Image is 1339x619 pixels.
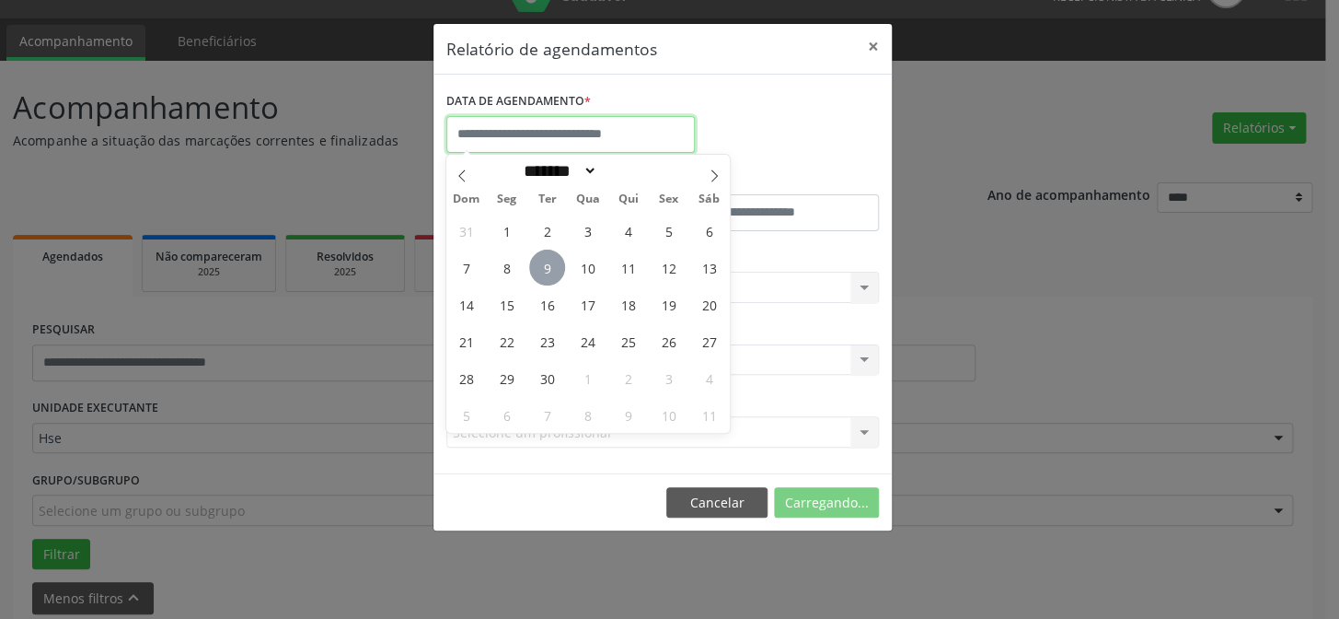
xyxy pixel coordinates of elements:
[489,213,525,249] span: Setembro 1, 2025
[570,397,606,433] span: Outubro 8, 2025
[570,250,606,286] span: Setembro 10, 2025
[448,323,484,359] span: Setembro 21, 2025
[651,250,687,286] span: Setembro 12, 2025
[568,193,608,205] span: Qua
[489,286,525,322] span: Setembro 15, 2025
[649,193,689,205] span: Sex
[517,161,598,181] select: Month
[448,286,484,322] span: Setembro 14, 2025
[666,487,768,519] button: Cancelar
[651,323,687,359] span: Setembro 26, 2025
[691,286,727,322] span: Setembro 20, 2025
[448,250,484,286] span: Setembro 7, 2025
[691,397,727,433] span: Outubro 11, 2025
[855,24,892,69] button: Close
[448,397,484,433] span: Outubro 5, 2025
[610,286,646,322] span: Setembro 18, 2025
[489,250,525,286] span: Setembro 8, 2025
[651,286,687,322] span: Setembro 19, 2025
[529,250,565,286] span: Setembro 9, 2025
[446,88,591,116] label: DATA DE AGENDAMENTO
[597,161,658,181] input: Year
[610,360,646,396] span: Outubro 2, 2025
[651,360,687,396] span: Outubro 3, 2025
[487,193,527,205] span: Seg
[446,37,657,61] h5: Relatório de agendamentos
[529,360,565,396] span: Setembro 30, 2025
[529,397,565,433] span: Outubro 7, 2025
[651,397,687,433] span: Outubro 10, 2025
[529,213,565,249] span: Setembro 2, 2025
[610,397,646,433] span: Outubro 9, 2025
[689,193,730,205] span: Sáb
[489,323,525,359] span: Setembro 22, 2025
[570,213,606,249] span: Setembro 3, 2025
[691,360,727,396] span: Outubro 4, 2025
[529,323,565,359] span: Setembro 23, 2025
[610,250,646,286] span: Setembro 11, 2025
[667,166,879,194] label: ATÉ
[691,213,727,249] span: Setembro 6, 2025
[448,213,484,249] span: Agosto 31, 2025
[527,193,568,205] span: Ter
[610,213,646,249] span: Setembro 4, 2025
[691,250,727,286] span: Setembro 13, 2025
[529,286,565,322] span: Setembro 16, 2025
[446,193,487,205] span: Dom
[651,213,687,249] span: Setembro 5, 2025
[610,323,646,359] span: Setembro 25, 2025
[691,323,727,359] span: Setembro 27, 2025
[608,193,649,205] span: Qui
[774,487,879,519] button: Carregando...
[489,397,525,433] span: Outubro 6, 2025
[448,360,484,396] span: Setembro 28, 2025
[570,286,606,322] span: Setembro 17, 2025
[489,360,525,396] span: Setembro 29, 2025
[570,360,606,396] span: Outubro 1, 2025
[570,323,606,359] span: Setembro 24, 2025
